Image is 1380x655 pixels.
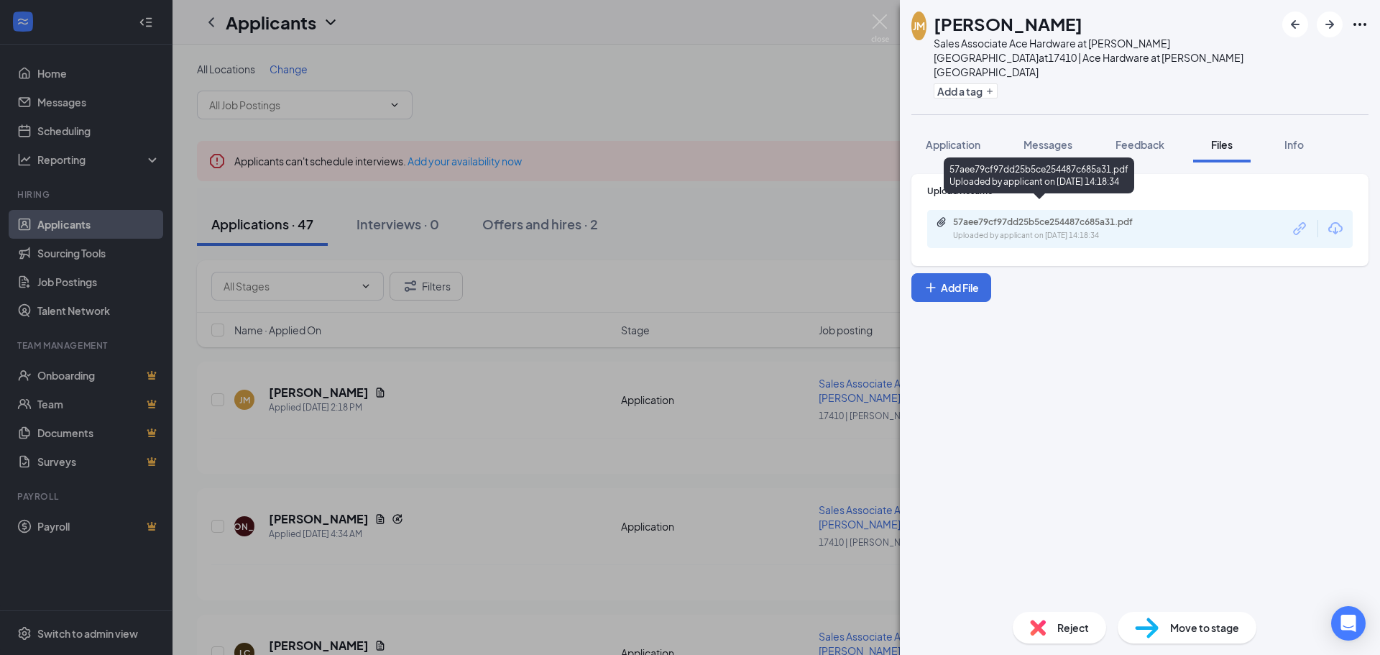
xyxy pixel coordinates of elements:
[1321,16,1338,33] svg: ArrowRight
[934,12,1082,36] h1: [PERSON_NAME]
[1287,16,1304,33] svg: ArrowLeftNew
[1023,138,1072,151] span: Messages
[1327,220,1344,237] svg: Download
[1284,138,1304,151] span: Info
[934,83,998,99] button: PlusAdd a tag
[936,216,947,228] svg: Paperclip
[927,185,1353,197] div: Upload Resume
[924,280,938,295] svg: Plus
[1282,12,1308,37] button: ArrowLeftNew
[1331,606,1366,641] div: Open Intercom Messenger
[1170,620,1239,636] span: Move to stage
[926,138,980,151] span: Application
[1211,138,1233,151] span: Files
[1317,12,1343,37] button: ArrowRight
[1115,138,1164,151] span: Feedback
[944,157,1134,193] div: 57aee79cf97dd25b5ce254487c685a31.pdf Uploaded by applicant on [DATE] 14:18:34
[936,216,1169,242] a: Paperclip57aee79cf97dd25b5ce254487c685a31.pdfUploaded by applicant on [DATE] 14:18:34
[911,273,991,302] button: Add FilePlus
[1057,620,1089,636] span: Reject
[985,87,994,96] svg: Plus
[1351,16,1368,33] svg: Ellipses
[913,19,925,33] div: JM
[953,230,1169,242] div: Uploaded by applicant on [DATE] 14:18:34
[953,216,1154,228] div: 57aee79cf97dd25b5ce254487c685a31.pdf
[934,36,1275,79] div: Sales Associate Ace Hardware at [PERSON_NAME][GEOGRAPHIC_DATA] at 17410 | Ace Hardware at [PERSON...
[1291,219,1310,238] svg: Link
